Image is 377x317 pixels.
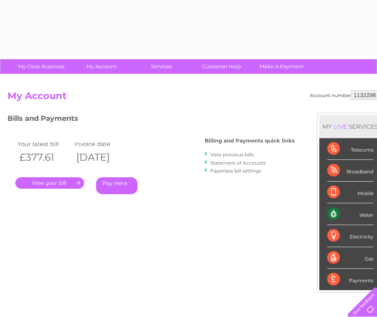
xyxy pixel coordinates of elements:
a: Make A Payment [249,59,314,74]
div: Broadband [327,160,373,182]
a: Services [129,59,194,74]
div: Electricity [327,225,373,247]
th: £377.61 [15,149,72,165]
div: Mobile [327,182,373,203]
div: Payments [327,269,373,290]
a: View previous bills [210,152,254,158]
div: LIVE [332,123,349,130]
h4: Billing and Payments quick links [205,138,295,144]
a: . [15,177,84,189]
a: Paperless bill settings [210,168,261,174]
a: My Account [69,59,134,74]
h3: Bills and Payments [8,113,295,127]
a: Pay Here [96,177,138,194]
a: Statement of Accounts [210,160,266,166]
a: Customer Help [189,59,254,74]
th: [DATE] [72,149,129,165]
a: My Clear Business [9,59,74,74]
td: Your latest bill [15,139,72,149]
div: Water [327,203,373,225]
div: Gas [327,247,373,269]
td: Invoice date [72,139,129,149]
div: Telecoms [327,138,373,160]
